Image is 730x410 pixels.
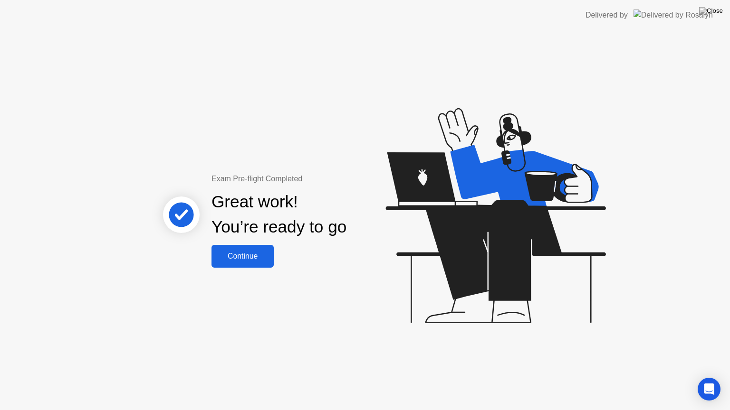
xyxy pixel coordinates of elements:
[698,378,720,401] div: Open Intercom Messenger
[586,9,628,21] div: Delivered by
[211,189,346,240] div: Great work! You’re ready to go
[634,9,713,20] img: Delivered by Rosalyn
[211,245,274,268] button: Continue
[699,7,723,15] img: Close
[211,173,408,185] div: Exam Pre-flight Completed
[214,252,271,261] div: Continue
